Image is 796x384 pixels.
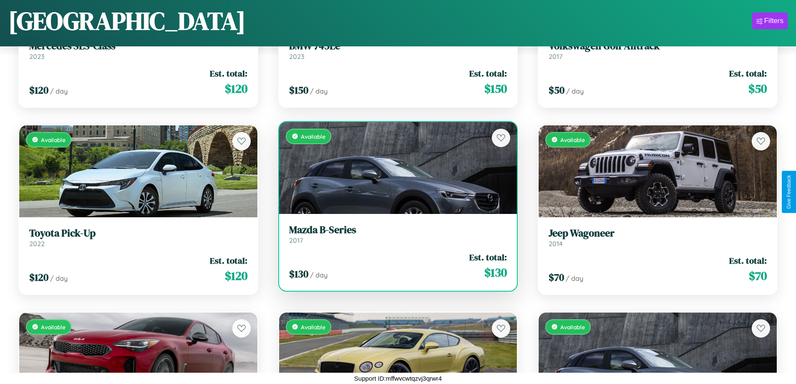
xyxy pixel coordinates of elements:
span: Est. total: [469,67,507,79]
span: $ 150 [484,80,507,97]
p: Support ID: mffwvcwtqzvj3qrwr4 [354,373,442,384]
span: Est. total: [210,254,247,267]
span: / day [50,274,68,282]
span: $ 130 [484,264,507,281]
span: $ 130 [289,267,308,281]
span: 2014 [549,239,563,248]
div: Filters [764,17,783,25]
span: $ 120 [225,80,247,97]
a: Toyota Pick-Up2022 [29,227,247,248]
h3: Mazda B-Series [289,224,507,236]
span: Est. total: [469,251,507,263]
button: Filters [752,13,788,29]
h3: BMW 745Le [289,40,507,52]
span: Available [301,323,326,331]
span: Available [301,133,326,140]
span: Available [41,323,66,331]
span: / day [310,271,328,279]
span: Available [41,136,66,143]
span: $ 50 [748,80,767,97]
span: $ 70 [749,267,767,284]
span: $ 120 [225,267,247,284]
span: $ 50 [549,83,565,97]
span: Available [560,136,585,143]
span: 2023 [289,52,304,61]
a: BMW 745Le2023 [289,40,507,61]
a: Mercedes SLS-Class2023 [29,40,247,61]
h3: Volkswagen Golf Alltrack [549,40,767,52]
span: $ 70 [549,270,564,284]
span: / day [50,87,68,95]
span: $ 150 [289,83,308,97]
span: / day [566,87,584,95]
span: 2022 [29,239,45,248]
h3: Mercedes SLS-Class [29,40,247,52]
span: 2017 [549,52,562,61]
h1: [GEOGRAPHIC_DATA] [8,4,246,38]
a: Volkswagen Golf Alltrack2017 [549,40,767,61]
span: Est. total: [210,67,247,79]
h3: Toyota Pick-Up [29,227,247,239]
span: Est. total: [729,254,767,267]
div: Give Feedback [786,175,792,209]
a: Jeep Wagoneer2014 [549,227,767,248]
span: 2023 [29,52,44,61]
span: Available [560,323,585,331]
span: / day [310,87,328,95]
span: $ 120 [29,270,48,284]
a: Mazda B-Series2017 [289,224,507,244]
span: / day [566,274,583,282]
h3: Jeep Wagoneer [549,227,767,239]
span: Est. total: [729,67,767,79]
span: 2017 [289,236,303,244]
span: $ 120 [29,83,48,97]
